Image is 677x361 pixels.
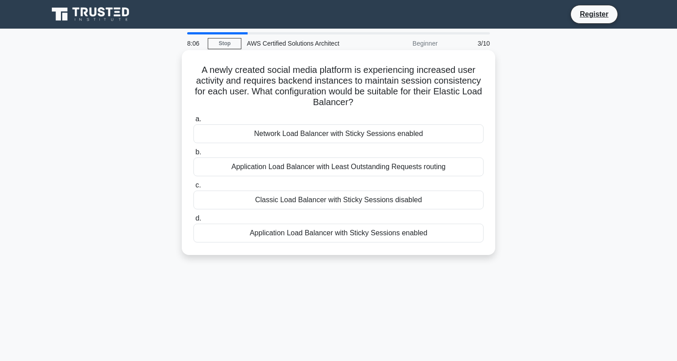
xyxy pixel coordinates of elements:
div: Classic Load Balancer with Sticky Sessions disabled [193,191,484,209]
div: 8:06 [182,34,208,52]
div: AWS Certified Solutions Architect [241,34,364,52]
div: Application Load Balancer with Sticky Sessions enabled [193,224,484,242]
a: Stop [208,38,241,49]
div: Network Load Balancer with Sticky Sessions enabled [193,124,484,143]
a: Register [574,8,614,20]
span: a. [195,115,201,123]
span: c. [195,181,201,189]
h5: A newly created social media platform is experiencing increased user activity and requires backen... [193,64,484,108]
div: 3/10 [443,34,495,52]
div: Application Load Balancer with Least Outstanding Requests routing [193,157,484,176]
span: d. [195,214,201,222]
span: b. [195,148,201,156]
div: Beginner [364,34,443,52]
